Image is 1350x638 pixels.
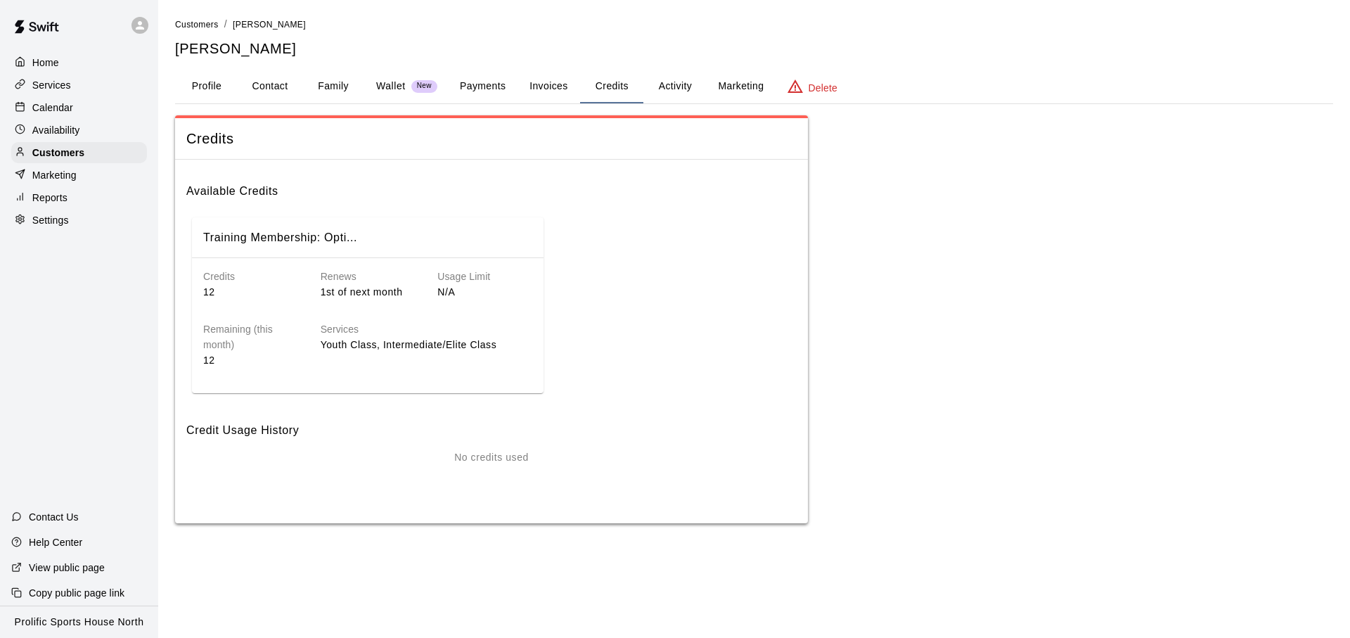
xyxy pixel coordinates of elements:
span: Credits [186,129,797,148]
p: Customers [32,146,84,160]
a: Availability [11,120,147,141]
a: Calendar [11,97,147,118]
span: Customers [175,20,219,30]
a: Settings [11,210,147,231]
p: Help Center [29,535,82,549]
h6: Training Membership: Option 1 - 12 Group Training Sessions Per Month [203,229,357,247]
h6: Services [321,322,532,338]
p: Services [32,78,71,92]
span: [PERSON_NAME] [233,20,306,30]
p: N/A [437,285,532,300]
p: Home [32,56,59,70]
button: Payments [449,70,517,103]
h5: [PERSON_NAME] [175,39,1333,58]
div: basic tabs example [175,70,1333,103]
h6: Credit Usage History [186,410,797,440]
p: Prolific Sports House North [15,615,144,630]
button: Family [302,70,365,103]
button: Contact [238,70,302,103]
span: New [411,82,437,91]
a: Home [11,52,147,73]
a: Reports [11,187,147,208]
p: 12 [203,353,298,368]
a: Customers [175,18,219,30]
p: Wallet [376,79,406,94]
button: Marketing [707,70,775,103]
button: Credits [580,70,643,103]
p: Contact Us [29,510,79,524]
p: View public page [29,561,105,575]
p: Availability [32,123,80,137]
h6: Credits [203,269,298,285]
p: Reports [32,191,67,205]
a: Marketing [11,165,147,186]
button: Profile [175,70,238,103]
a: Services [11,75,147,96]
p: Copy public page link [29,586,124,600]
h6: Remaining (this month) [203,322,298,353]
p: 1st of next month [321,285,416,300]
p: Marketing [32,168,77,182]
h6: Available Credits [186,171,797,200]
button: Invoices [517,70,580,103]
p: 12 [203,285,298,300]
p: Calendar [32,101,73,115]
h6: Usage Limit [437,269,532,285]
button: Activity [643,70,707,103]
p: Settings [32,213,69,227]
a: Customers [11,142,147,163]
p: Youth Class, Intermediate/Elite Class [321,338,532,352]
nav: breadcrumb [175,17,1333,32]
p: No credits used [454,450,529,465]
p: Delete [809,81,837,95]
li: / [224,17,227,32]
h6: Renews [321,269,416,285]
